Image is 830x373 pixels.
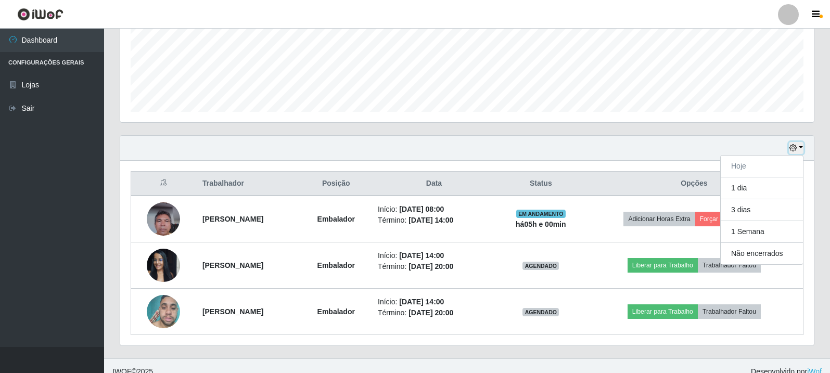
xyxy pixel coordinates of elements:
[628,304,698,319] button: Liberar para Trabalho
[408,262,453,271] time: [DATE] 20:00
[721,156,803,177] button: Hoje
[147,290,180,334] img: 1748551724527.jpeg
[399,298,444,306] time: [DATE] 14:00
[378,307,490,318] li: Término:
[628,258,698,273] button: Liberar para Trabalho
[17,8,63,21] img: CoreUI Logo
[202,261,263,269] strong: [PERSON_NAME]
[585,172,803,196] th: Opções
[378,215,490,226] li: Término:
[496,172,585,196] th: Status
[623,212,695,226] button: Adicionar Horas Extra
[408,216,453,224] time: [DATE] 14:00
[378,204,490,215] li: Início:
[516,220,566,228] strong: há 05 h e 00 min
[399,205,444,213] time: [DATE] 08:00
[399,251,444,260] time: [DATE] 14:00
[196,172,301,196] th: Trabalhador
[317,261,355,269] strong: Embalador
[695,212,765,226] button: Forçar Encerramento
[698,258,761,273] button: Trabalhador Faltou
[202,307,263,316] strong: [PERSON_NAME]
[698,304,761,319] button: Trabalhador Faltou
[147,243,180,287] img: 1737733011541.jpeg
[522,308,559,316] span: AGENDADO
[378,250,490,261] li: Início:
[202,215,263,223] strong: [PERSON_NAME]
[721,177,803,199] button: 1 dia
[372,172,496,196] th: Data
[721,221,803,243] button: 1 Semana
[147,197,180,241] img: 1721053497188.jpeg
[721,243,803,264] button: Não encerrados
[317,307,355,316] strong: Embalador
[522,262,559,270] span: AGENDADO
[408,308,453,317] time: [DATE] 20:00
[378,261,490,272] li: Término:
[721,199,803,221] button: 3 dias
[516,210,566,218] span: EM ANDAMENTO
[317,215,355,223] strong: Embalador
[378,297,490,307] li: Início:
[300,172,372,196] th: Posição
